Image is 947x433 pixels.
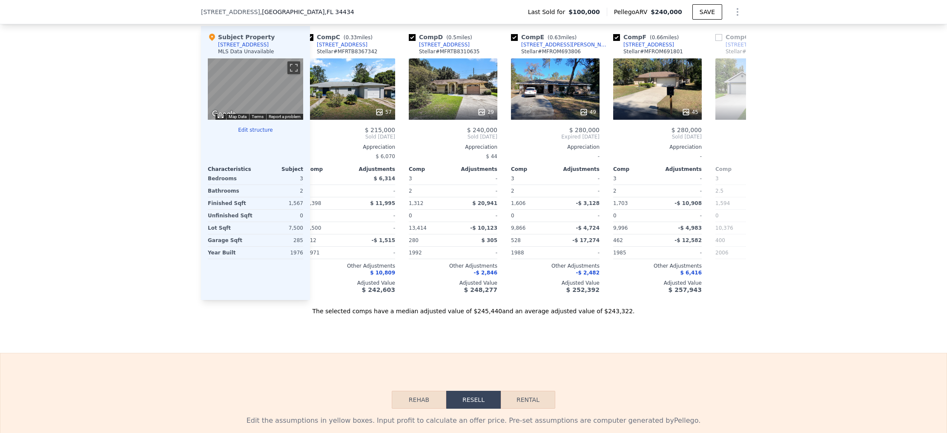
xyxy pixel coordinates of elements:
div: - [353,247,395,259]
div: Comp [511,166,555,173]
span: 10,376 [715,225,733,231]
div: 1971 [307,247,349,259]
span: $ 20,941 [472,200,497,206]
span: 400 [715,237,725,243]
div: Comp E [511,33,580,41]
span: $ 6,416 [680,270,702,276]
div: 57 [375,108,392,116]
span: -$ 17,274 [572,237,600,243]
span: 0 [511,213,514,219]
div: Stellar # MFRTB8310635 [419,48,479,55]
button: Edit structure [208,127,303,133]
span: 1,703 [613,200,628,206]
span: 3 [511,176,514,182]
span: , [GEOGRAPHIC_DATA] [260,8,354,16]
div: 2.5 [715,185,758,197]
div: [STREET_ADDRESS] [726,41,776,48]
button: Show Options [729,3,746,20]
div: Other Adjustments [307,263,395,269]
div: Stellar # MFROM691801 [623,48,683,55]
span: -$ 4,983 [678,225,702,231]
div: Stellar # MFRTB8367342 [317,48,377,55]
div: 1985 [613,247,656,259]
span: $ 248,277 [464,286,497,293]
a: [STREET_ADDRESS][PERSON_NAME] [511,41,610,48]
div: Adjustments [657,166,702,173]
div: Stellar # MFROM688573 [726,48,785,55]
div: Comp F [613,33,682,41]
span: $ 280,000 [672,127,702,133]
span: $ 10,809 [370,270,395,276]
span: $ 6,314 [374,176,395,182]
div: Other Adjustments [511,263,600,269]
div: - [659,185,702,197]
span: 0.33 [345,35,357,40]
div: - [353,210,395,222]
div: 1,567 [257,197,303,209]
span: $ 242,603 [362,286,395,293]
img: Google [210,109,238,120]
div: [STREET_ADDRESS] [623,41,674,48]
div: 1976 [257,247,303,259]
div: Adjusted Value [511,280,600,286]
span: $ 11,995 [370,200,395,206]
div: Appreciation [307,144,395,150]
span: 462 [613,237,623,243]
div: 1988 [511,247,554,259]
div: - [659,247,702,259]
span: ( miles) [340,35,376,40]
div: - [353,185,395,197]
a: [STREET_ADDRESS] [715,41,776,48]
div: 2 [307,185,349,197]
div: Finished Sqft [208,197,254,209]
div: Appreciation [715,144,804,150]
span: 9,996 [613,225,628,231]
div: - [353,222,395,234]
span: 0 [715,213,719,219]
span: $ 6,070 [376,153,395,159]
div: [STREET_ADDRESS][PERSON_NAME] [521,41,610,48]
span: 1,398 [307,200,321,206]
div: 2 [511,185,554,197]
span: 0.63 [550,35,561,40]
span: -$ 3,128 [576,200,600,206]
div: Bedrooms [208,173,254,185]
div: Unfinished Sqft [208,210,254,222]
div: 2 [613,185,656,197]
div: 285 [257,234,303,246]
span: 3 [715,176,719,182]
div: - [455,185,497,197]
span: $ 305 [481,237,497,243]
div: Other Adjustments [715,263,804,269]
div: Other Adjustments [409,263,497,269]
span: 528 [511,237,521,243]
div: - [455,247,497,259]
span: -$ 12,582 [674,237,702,243]
div: - [557,173,600,185]
div: [STREET_ADDRESS] [317,41,367,48]
span: $ 240,000 [467,127,497,133]
button: Map Data [229,114,247,120]
span: 3 [613,176,617,182]
div: Year Built [208,247,254,259]
div: Appreciation [511,144,600,150]
div: - [557,210,600,222]
div: Comp G [715,33,785,41]
div: 49 [580,108,596,116]
div: Comp [307,166,351,173]
button: Toggle fullscreen view [287,61,300,74]
span: -$ 1,515 [372,237,395,243]
div: Comp [715,166,760,173]
div: 1992 [409,247,451,259]
button: SAVE [692,4,722,20]
div: MLS Data Unavailable [218,48,274,55]
button: Keyboard shortcuts [218,114,224,118]
span: Sold [DATE] [613,133,702,140]
div: Adjustments [555,166,600,173]
div: 45 [682,108,698,116]
span: , FL 34434 [324,9,354,15]
a: [STREET_ADDRESS] [409,41,470,48]
div: Adjusted Value [613,280,702,286]
span: Last Sold for [528,8,569,16]
span: 1,312 [409,200,423,206]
